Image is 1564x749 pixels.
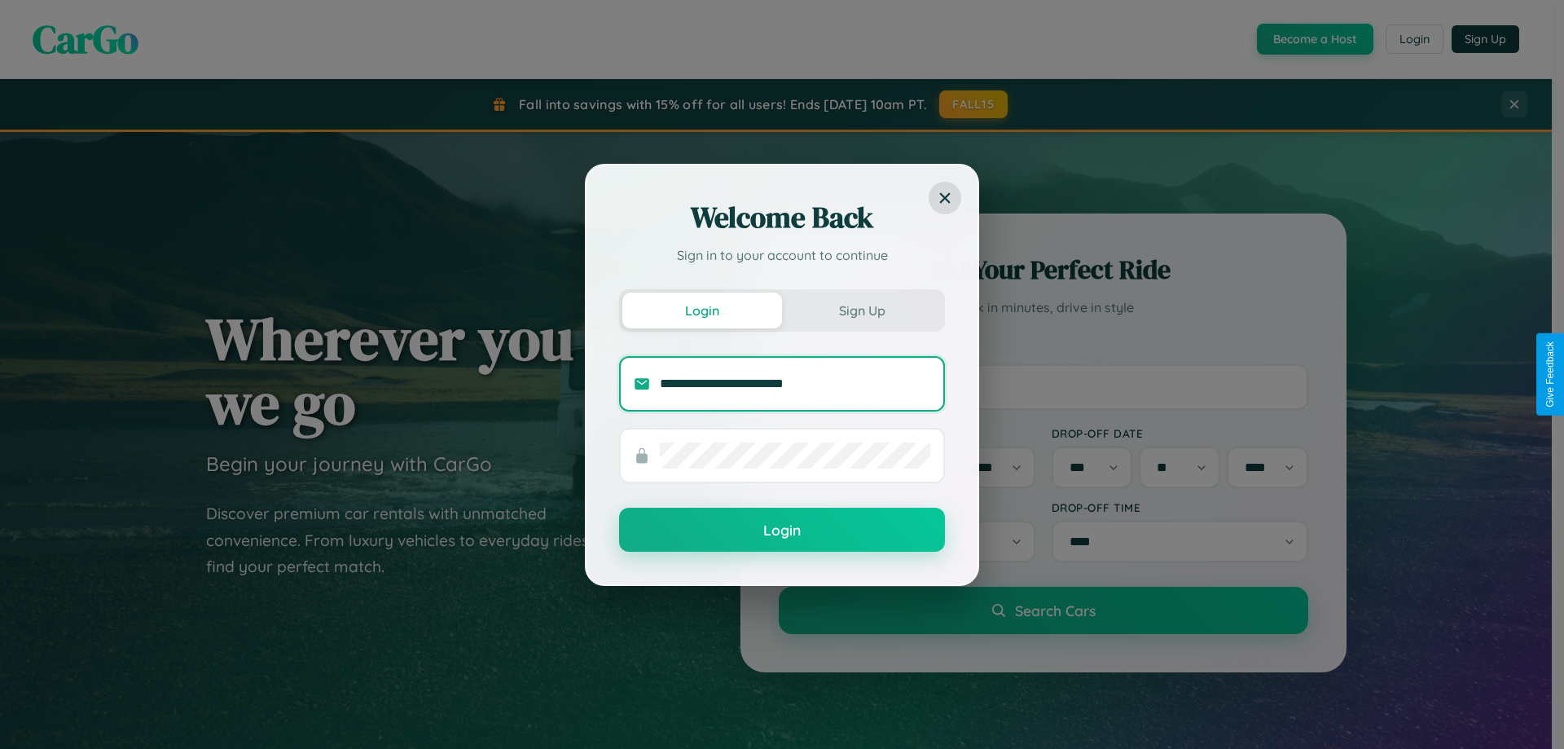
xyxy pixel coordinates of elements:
[1544,341,1556,408] div: Give Feedback
[622,293,782,328] button: Login
[782,293,942,328] button: Sign Up
[619,198,945,237] h2: Welcome Back
[619,245,945,265] p: Sign in to your account to continue
[619,508,945,552] button: Login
